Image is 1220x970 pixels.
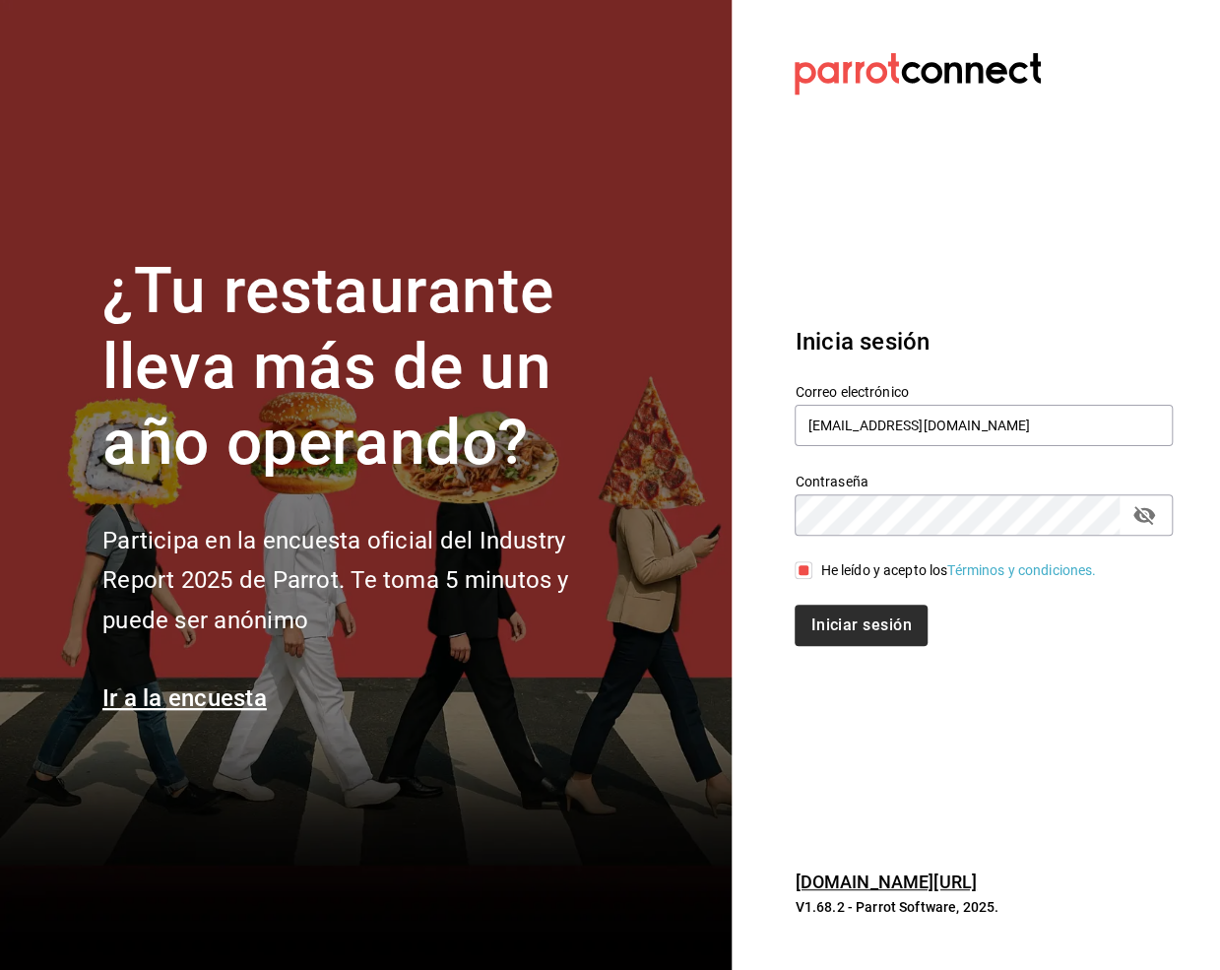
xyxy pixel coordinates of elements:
div: He leído y acepto los [820,560,1096,581]
label: Contraseña [795,475,1173,488]
button: Iniciar sesión [795,605,927,646]
h1: ¿Tu restaurante lleva más de un año operando? [102,254,634,481]
a: Términos y condiciones. [947,562,1096,578]
p: V1.68.2 - Parrot Software, 2025. [795,897,1173,917]
h2: Participa en la encuesta oficial del Industry Report 2025 de Parrot. Te toma 5 minutos y puede se... [102,521,634,641]
a: [DOMAIN_NAME][URL] [795,872,976,892]
label: Correo electrónico [795,385,1173,399]
h3: Inicia sesión [795,324,1173,359]
a: Ir a la encuesta [102,684,267,712]
input: Ingresa tu correo electrónico [795,405,1173,446]
button: passwordField [1127,498,1161,532]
